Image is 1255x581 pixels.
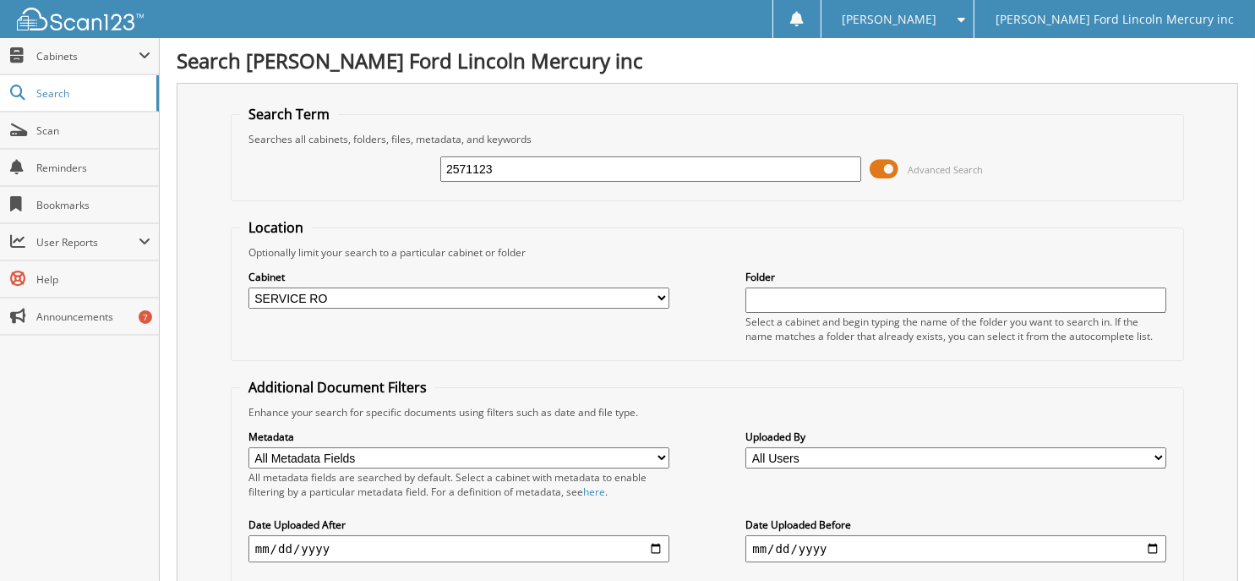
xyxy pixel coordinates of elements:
[36,123,150,138] span: Scan
[139,310,152,324] div: 7
[36,310,150,324] span: Announcements
[248,430,669,444] label: Metadata
[36,86,148,101] span: Search
[36,49,139,63] span: Cabinets
[240,378,435,397] legend: Additional Document Filters
[1170,500,1255,581] iframe: Chat Widget
[240,218,312,237] legend: Location
[248,270,669,284] label: Cabinet
[745,430,1166,444] label: Uploaded By
[240,405,1175,419] div: Enhance your search for specific documents using filters such as date and file type.
[177,47,1238,74] h1: Search [PERSON_NAME] Ford Lincoln Mercury inc
[36,235,139,249] span: User Reports
[745,518,1166,532] label: Date Uploaded Before
[248,470,669,499] div: All metadata fields are searched by default. Select a cabinet with metadata to enable filtering b...
[583,485,605,499] a: here
[842,14,936,25] span: [PERSON_NAME]
[240,132,1175,146] div: Searches all cabinets, folders, files, metadata, and keywords
[240,245,1175,260] div: Optionally limit your search to a particular cabinet or folder
[908,163,983,176] span: Advanced Search
[996,14,1234,25] span: [PERSON_NAME] Ford Lincoln Mercury inc
[248,518,669,532] label: Date Uploaded After
[745,315,1166,343] div: Select a cabinet and begin typing the name of the folder you want to search in. If the name match...
[745,535,1166,562] input: end
[17,8,144,30] img: scan123-logo-white.svg
[248,535,669,562] input: start
[745,270,1166,284] label: Folder
[36,161,150,175] span: Reminders
[240,105,338,123] legend: Search Term
[36,272,150,287] span: Help
[36,198,150,212] span: Bookmarks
